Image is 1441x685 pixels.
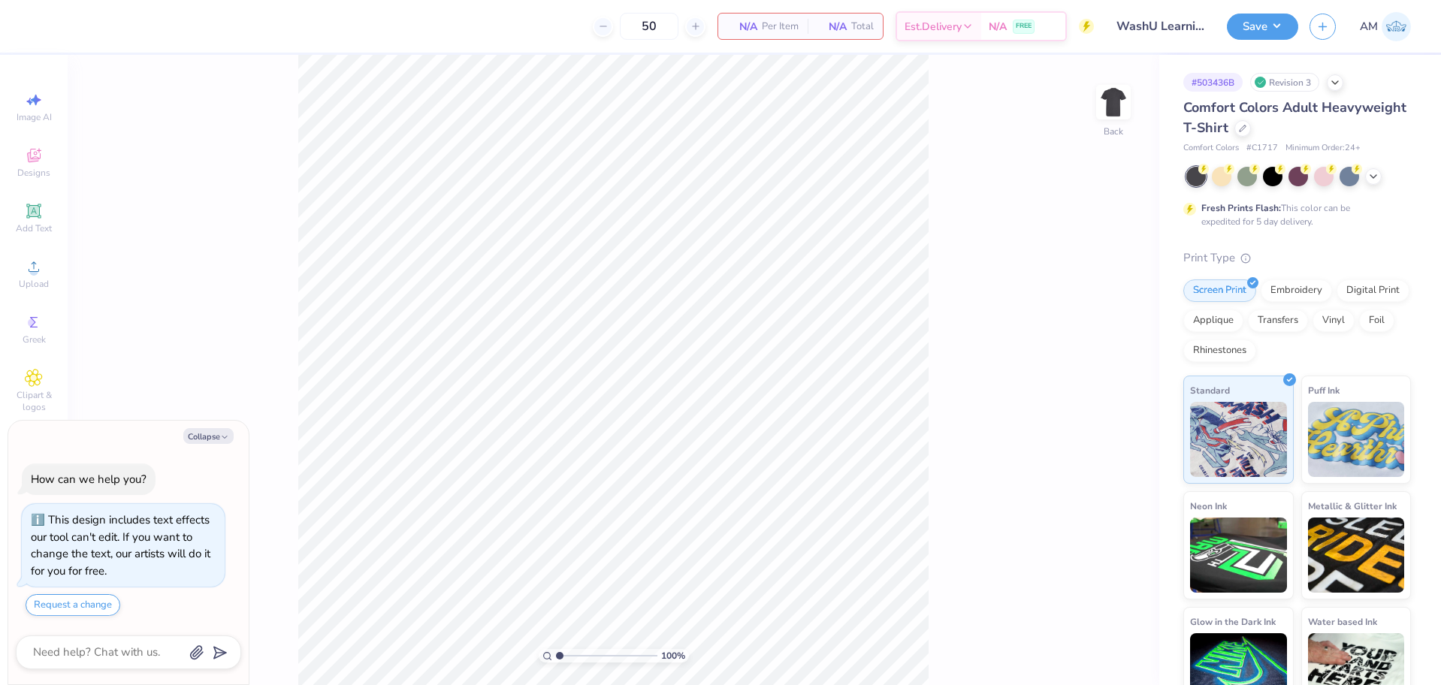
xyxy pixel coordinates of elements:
[661,649,685,662] span: 100 %
[26,594,120,616] button: Request a change
[1190,518,1287,593] img: Neon Ink
[16,222,52,234] span: Add Text
[8,389,60,413] span: Clipart & logos
[1098,87,1128,117] img: Back
[1190,498,1227,514] span: Neon Ink
[1104,125,1123,138] div: Back
[31,472,147,487] div: How can we help you?
[1190,402,1287,477] img: Standard
[1183,339,1256,362] div: Rhinestones
[1360,12,1411,41] a: AM
[1248,309,1308,332] div: Transfers
[851,19,874,35] span: Total
[1313,309,1355,332] div: Vinyl
[17,111,52,123] span: Image AI
[1246,142,1278,155] span: # C1717
[1183,98,1406,137] span: Comfort Colors Adult Heavyweight T-Shirt
[1285,142,1361,155] span: Minimum Order: 24 +
[1227,14,1298,40] button: Save
[1360,18,1378,35] span: AM
[1308,402,1405,477] img: Puff Ink
[1183,279,1256,302] div: Screen Print
[1201,202,1281,214] strong: Fresh Prints Flash:
[1308,518,1405,593] img: Metallic & Glitter Ink
[19,278,49,290] span: Upload
[1201,201,1386,228] div: This color can be expedited for 5 day delivery.
[1308,498,1397,514] span: Metallic & Glitter Ink
[183,428,234,444] button: Collapse
[817,19,847,35] span: N/A
[1016,21,1032,32] span: FREE
[17,167,50,179] span: Designs
[1382,12,1411,41] img: Arvi Mikhail Parcero
[23,333,46,346] span: Greek
[1190,382,1230,398] span: Standard
[1183,249,1411,267] div: Print Type
[1359,309,1394,332] div: Foil
[620,13,678,40] input: – –
[1337,279,1409,302] div: Digital Print
[31,512,210,578] div: This design includes text effects our tool can't edit. If you want to change the text, our artist...
[1183,309,1243,332] div: Applique
[1183,142,1239,155] span: Comfort Colors
[1308,614,1377,629] span: Water based Ink
[1308,382,1340,398] span: Puff Ink
[1105,11,1216,41] input: Untitled Design
[1261,279,1332,302] div: Embroidery
[989,19,1007,35] span: N/A
[1190,614,1276,629] span: Glow in the Dark Ink
[762,19,799,35] span: Per Item
[905,19,962,35] span: Est. Delivery
[727,19,757,35] span: N/A
[1250,73,1319,92] div: Revision 3
[1183,73,1243,92] div: # 503436B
